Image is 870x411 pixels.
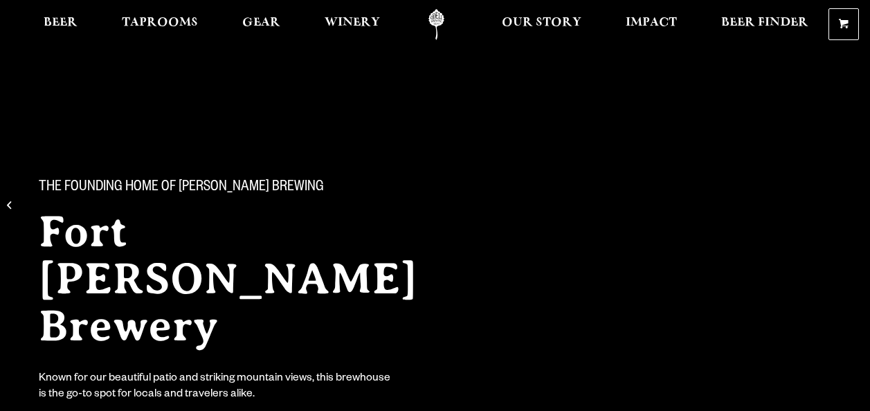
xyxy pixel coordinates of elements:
[316,9,389,40] a: Winery
[113,9,207,40] a: Taprooms
[122,17,198,28] span: Taprooms
[502,17,581,28] span: Our Story
[493,9,590,40] a: Our Story
[721,17,808,28] span: Beer Finder
[617,9,686,40] a: Impact
[39,179,324,197] span: The Founding Home of [PERSON_NAME] Brewing
[35,9,87,40] a: Beer
[712,9,817,40] a: Beer Finder
[410,9,462,40] a: Odell Home
[39,208,471,349] h2: Fort [PERSON_NAME] Brewery
[44,17,78,28] span: Beer
[233,9,289,40] a: Gear
[626,17,677,28] span: Impact
[325,17,380,28] span: Winery
[39,372,393,403] div: Known for our beautiful patio and striking mountain views, this brewhouse is the go-to spot for l...
[242,17,280,28] span: Gear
